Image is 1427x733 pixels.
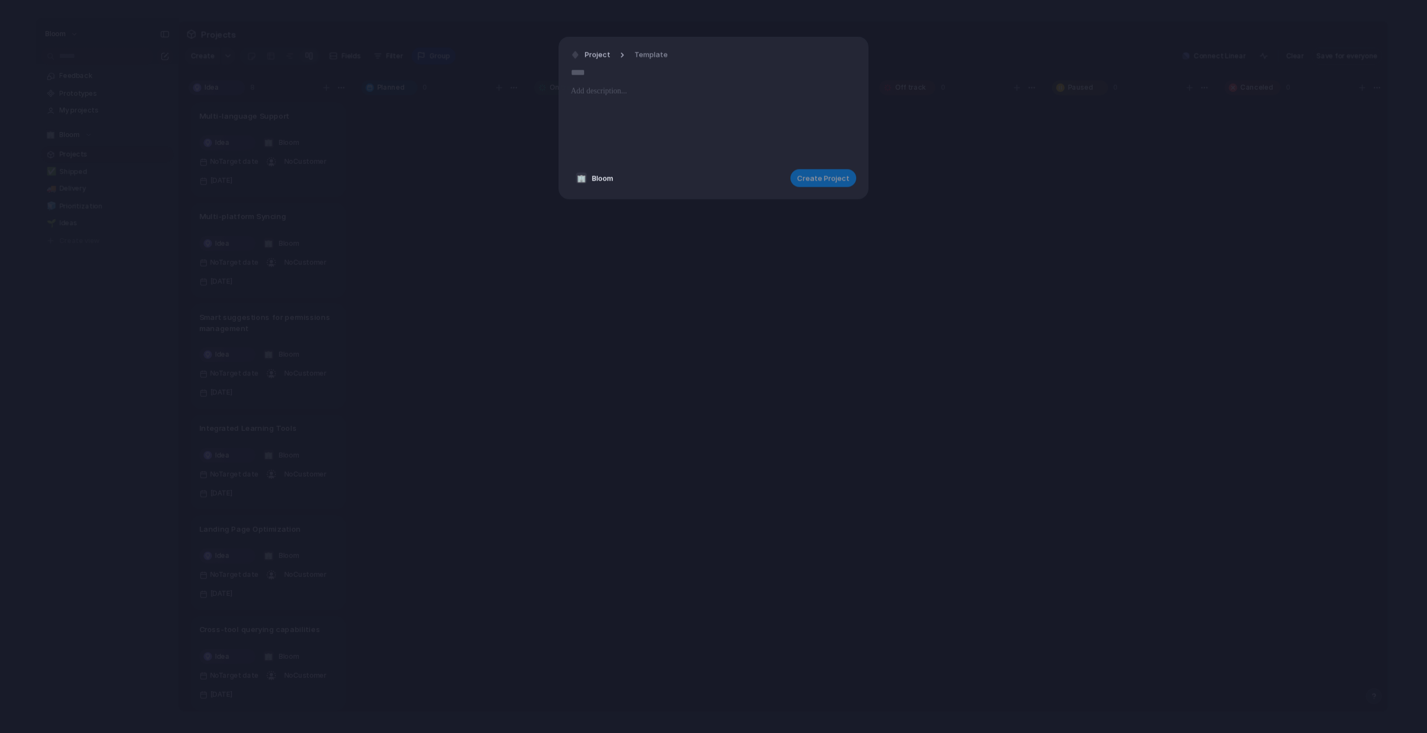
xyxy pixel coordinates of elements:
button: Template [628,47,674,64]
div: 🏢 [576,173,587,184]
span: Template [634,50,668,61]
button: Project [568,47,614,64]
span: Project [585,50,610,61]
span: Bloom [592,173,613,184]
